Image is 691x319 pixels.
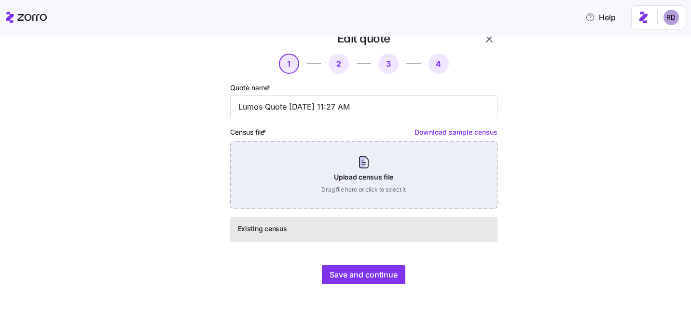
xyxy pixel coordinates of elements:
[585,12,616,23] span: Help
[330,269,398,280] span: Save and continue
[329,54,349,74] button: 2
[578,8,623,27] button: Help
[230,127,268,138] label: Census file
[238,224,287,234] span: Existing census
[230,83,272,93] label: Quote name
[322,265,405,284] button: Save and continue
[279,54,299,74] button: 1
[415,128,498,136] a: Download sample census
[230,95,498,118] input: Quote name
[337,31,390,46] h1: Edit quote
[663,10,679,25] img: 6d862e07fa9c5eedf81a4422c42283ac
[378,54,399,74] button: 3
[428,54,449,74] button: 4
